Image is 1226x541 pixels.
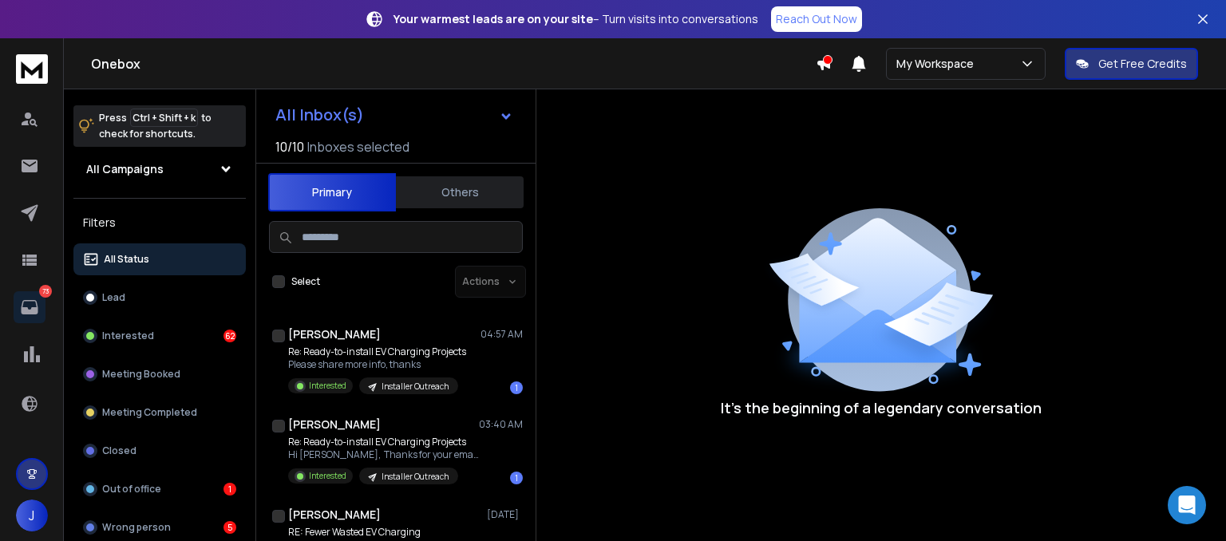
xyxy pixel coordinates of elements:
p: All Status [104,253,149,266]
p: Lead [102,291,125,304]
h1: All Inbox(s) [275,107,364,123]
p: Installer Outreach [382,471,449,483]
p: Closed [102,444,136,457]
button: All Status [73,243,246,275]
p: Meeting Booked [102,368,180,381]
button: Others [396,175,524,210]
button: Interested62 [73,320,246,352]
div: 1 [223,483,236,496]
h1: [PERSON_NAME] [288,417,381,432]
p: My Workspace [896,56,980,72]
button: J [16,500,48,531]
span: 10 / 10 [275,137,304,156]
p: Installer Outreach [382,381,449,393]
div: 62 [223,330,236,342]
strong: Your warmest leads are on your site [394,11,593,26]
button: All Inbox(s) [263,99,526,131]
h1: [PERSON_NAME] [288,326,381,342]
p: It’s the beginning of a legendary conversation [721,397,1042,419]
p: Reach Out Now [776,11,857,27]
p: Re: Ready-to-install EV Charging Projects [288,436,480,448]
p: Hi [PERSON_NAME], Thanks for your email. [288,448,480,461]
button: Primary [268,173,396,211]
p: Wrong person [102,521,171,534]
button: Lead [73,282,246,314]
p: RE: Fewer Wasted EV Charging [288,526,473,539]
p: 04:57 AM [481,328,523,341]
a: Reach Out Now [771,6,862,32]
div: 1 [510,472,523,484]
button: All Campaigns [73,153,246,185]
label: Select [291,275,320,288]
p: Press to check for shortcuts. [99,110,212,142]
p: Get Free Credits [1098,56,1187,72]
button: Get Free Credits [1065,48,1198,80]
p: Interested [102,330,154,342]
p: Interested [309,470,346,482]
span: Ctrl + Shift + k [130,109,198,127]
img: logo [16,54,48,84]
p: [DATE] [487,508,523,521]
button: Out of office1 [73,473,246,505]
h1: All Campaigns [86,161,164,177]
button: Closed [73,435,246,467]
button: Meeting Completed [73,397,246,428]
p: 03:40 AM [479,418,523,431]
p: – Turn visits into conversations [394,11,758,27]
h1: [PERSON_NAME] [288,507,381,523]
p: 73 [39,285,52,298]
a: 73 [14,291,45,323]
p: Re: Ready-to-install EV Charging Projects [288,346,466,358]
h3: Inboxes selected [307,137,409,156]
p: Interested [309,380,346,392]
div: Open Intercom Messenger [1168,486,1206,524]
div: 5 [223,521,236,534]
h3: Filters [73,211,246,234]
p: Out of office [102,483,161,496]
h1: Onebox [91,54,816,73]
div: 1 [510,381,523,394]
button: Meeting Booked [73,358,246,390]
p: Please share more info, thanks [288,358,466,371]
p: Meeting Completed [102,406,197,419]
